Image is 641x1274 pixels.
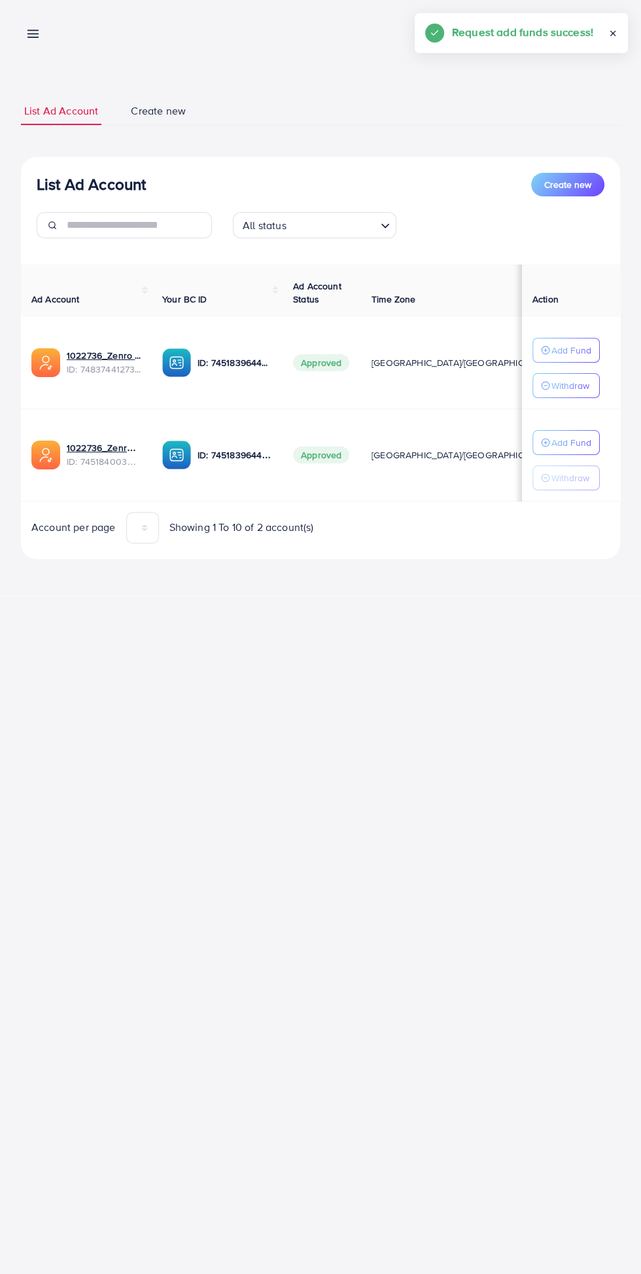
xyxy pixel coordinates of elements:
[37,175,146,194] h3: List Ad Account
[551,470,589,486] p: Withdraw
[531,173,604,196] button: Create new
[532,338,600,363] button: Add Fund
[67,363,141,376] span: ID: 7483744127381684241
[162,293,207,306] span: Your BC ID
[162,441,191,469] img: ic-ba-acc.ded83a64.svg
[532,430,600,455] button: Add Fund
[233,212,396,238] div: Search for option
[293,280,341,306] span: Ad Account Status
[372,356,553,369] span: [GEOGRAPHIC_DATA]/[GEOGRAPHIC_DATA]
[532,465,600,490] button: Withdraw
[31,348,60,377] img: ic-ads-acc.e4c84228.svg
[372,448,553,462] span: [GEOGRAPHIC_DATA]/[GEOGRAPHIC_DATA]
[162,348,191,377] img: ic-ba-acc.ded83a64.svg
[67,349,141,376] div: <span class='underline'>1022736_Zenro store 2_1742444975814</span></br>7483744127381684241
[532,373,600,398] button: Withdraw
[31,520,116,535] span: Account per page
[551,435,591,450] p: Add Fund
[532,293,559,306] span: Action
[240,216,289,235] span: All status
[290,213,375,235] input: Search for option
[198,447,272,463] p: ID: 7451839644771106833
[24,103,98,118] span: List Ad Account
[67,455,141,468] span: ID: 7451840034455715856
[31,441,60,469] img: ic-ads-acc.e4c84228.svg
[544,178,591,191] span: Create new
[198,355,272,371] p: ID: 7451839644771106833
[131,103,186,118] span: Create new
[452,24,593,41] h5: Request add funds success!
[551,378,589,393] p: Withdraw
[169,520,314,535] span: Showing 1 To 10 of 2 account(s)
[551,342,591,358] p: Add Fund
[67,349,141,362] a: 1022736_Zenro store 2_1742444975814
[67,441,141,468] div: <span class='underline'>1022736_Zenro store_1735016712629</span></br>7451840034455715856
[585,1215,631,1264] iframe: Chat
[293,354,349,371] span: Approved
[293,446,349,464] span: Approved
[372,293,415,306] span: Time Zone
[67,441,141,454] a: 1022736_Zenro store_1735016712629
[31,293,80,306] span: Ad Account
